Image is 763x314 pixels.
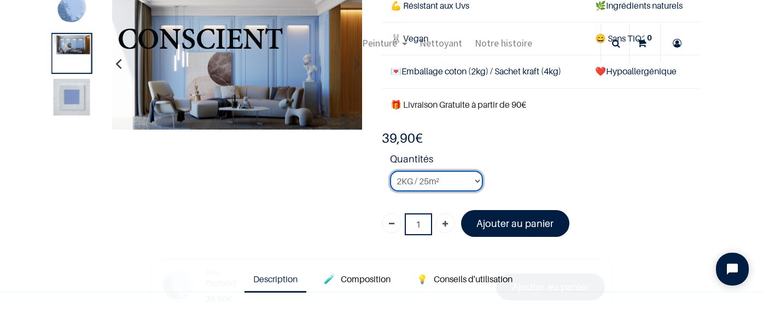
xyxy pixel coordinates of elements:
[644,32,655,43] sup: 0
[54,79,90,115] img: Product image
[382,130,423,146] b: €
[391,66,401,77] span: 💌
[435,213,455,233] a: Ajouter
[707,243,758,295] iframe: Tidio Chat
[390,152,701,171] strong: Quantités
[205,278,390,288] h1: Profond
[586,55,701,88] td: ❤️Hypoallergénique
[382,213,401,233] a: Supprimer
[512,281,589,293] font: Ajouter au panier
[475,37,532,49] span: Notre histoire
[116,22,285,65] a: Logo of Conscient
[382,55,586,88] td: Emballage coton (2kg) / Sachet kraft (4kg)
[382,130,415,146] span: 39,90
[476,218,554,229] font: Ajouter au panier
[206,267,220,278] a: Bleu
[356,24,413,62] a: Peinture
[362,37,397,49] span: Peinture
[496,274,605,300] a: Ajouter au panier
[630,24,660,62] a: 0
[206,268,220,276] span: Bleu
[158,265,199,306] img: Product Image
[205,293,232,304] b: €
[420,37,462,49] span: Nettoyant
[461,210,570,237] a: Ajouter au panier
[205,293,227,304] span: 39,90
[116,22,285,65] img: Conscient
[391,99,526,110] font: 🎁 Livraison Gratuite à partir de 90€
